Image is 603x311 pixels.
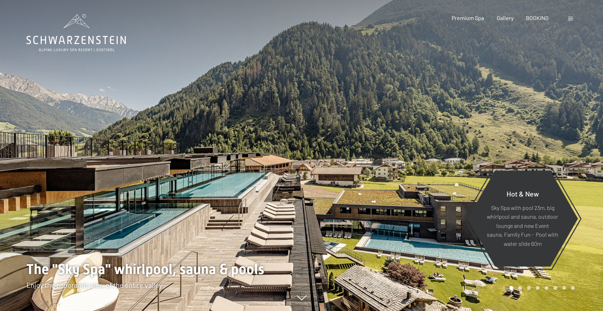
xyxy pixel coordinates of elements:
p: Sky Spa with pool 23m, big whirlpool and sauna, outdoor lounge and new Event sauna, Family Fun - ... [484,203,561,248]
div: Carousel Page 8 [571,286,575,290]
div: Carousel Page 5 [545,286,548,290]
div: Carousel Pagination [507,286,575,290]
a: Hot & New Sky Spa with pool 23m, big whirlpool and sauna, outdoor lounge and new Event sauna, Fam... [467,170,578,267]
div: Carousel Page 7 [562,286,566,290]
span: Hot & New [507,189,539,198]
a: Premium Spa [452,14,484,21]
div: Carousel Page 3 [527,286,531,290]
div: Carousel Page 2 [518,286,522,290]
a: Gallery [497,14,514,21]
div: Carousel Page 6 [553,286,557,290]
a: BOOKING [526,14,549,21]
div: Carousel Page 4 [536,286,540,290]
div: Carousel Page 1 (Current Slide) [509,286,513,290]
